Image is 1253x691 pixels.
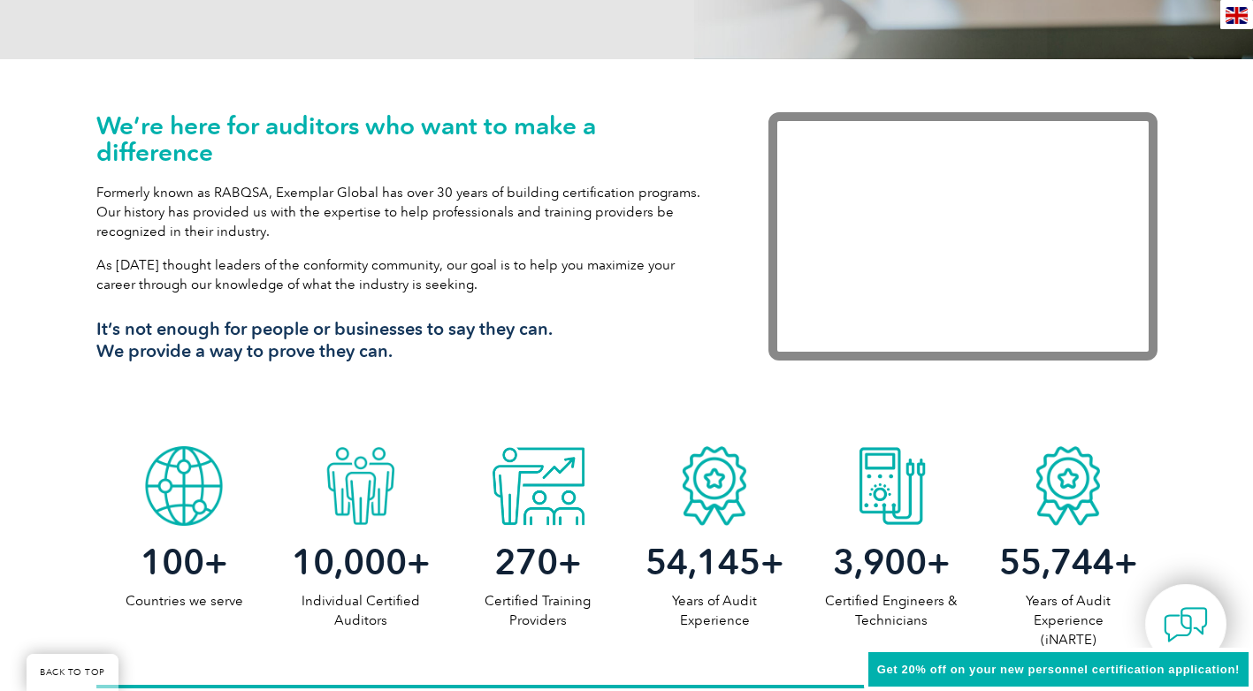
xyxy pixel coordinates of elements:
[449,591,626,630] p: Certified Training Providers
[27,654,118,691] a: BACK TO TOP
[980,591,1157,649] p: Years of Audit Experience (iNARTE)
[626,591,803,630] p: Years of Audit Experience
[1226,7,1248,24] img: en
[833,541,927,583] span: 3,900
[96,548,273,576] h2: +
[646,541,760,583] span: 54,145
[768,112,1157,361] iframe: Exemplar Global: Working together to make a difference
[803,548,980,576] h2: +
[272,591,449,630] p: Individual Certified Auditors
[877,663,1240,676] span: Get 20% off on your new personnel certification application!
[96,255,715,294] p: As [DATE] thought leaders of the conformity community, our goal is to help you maximize your care...
[626,548,803,576] h2: +
[96,591,273,611] p: Countries we serve
[1164,603,1208,647] img: contact-chat.png
[272,548,449,576] h2: +
[980,548,1157,576] h2: +
[141,541,204,583] span: 100
[96,183,715,241] p: Formerly known as RABQSA, Exemplar Global has over 30 years of building certification programs. O...
[292,541,407,583] span: 10,000
[803,591,980,630] p: Certified Engineers & Technicians
[999,541,1114,583] span: 55,744
[494,541,558,583] span: 270
[96,318,715,362] h3: It’s not enough for people or businesses to say they can. We provide a way to prove they can.
[96,112,715,165] h1: We’re here for auditors who want to make a difference
[449,548,626,576] h2: +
